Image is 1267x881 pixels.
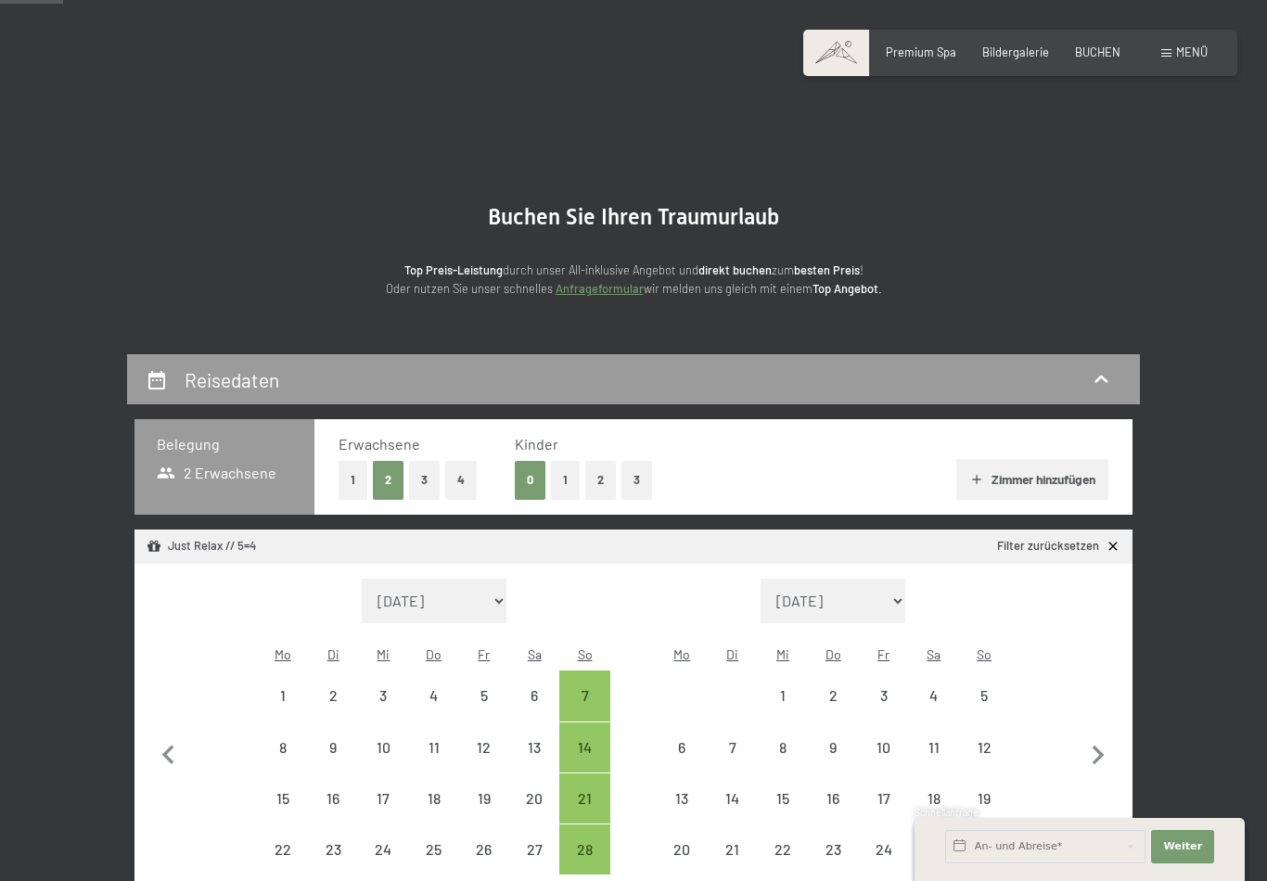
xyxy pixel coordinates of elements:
div: 4 [911,688,957,734]
div: Anreise nicht möglich [708,824,758,875]
button: 2 [373,461,403,499]
div: Anreise nicht möglich [758,824,808,875]
div: Mon Sep 01 2025 [258,670,308,721]
p: durch unser All-inklusive Angebot und zum ! Oder nutzen Sie unser schnelles wir melden uns gleich... [262,261,1005,299]
span: 2 Erwachsene [157,463,276,483]
abbr: Montag [673,646,690,662]
div: Fri Sep 05 2025 [459,670,509,721]
div: Thu Sep 25 2025 [409,824,459,875]
div: Thu Sep 18 2025 [409,773,459,824]
div: Anreise nicht möglich [708,773,758,824]
div: Anreise nicht möglich [308,670,358,721]
div: Fri Oct 24 2025 [858,824,908,875]
div: 10 [360,740,406,786]
div: 11 [411,740,457,786]
div: Anreise nicht möglich [808,670,858,721]
div: Sun Sep 07 2025 [559,670,609,721]
div: Anreise nicht möglich [909,824,959,875]
div: Anreise nicht möglich [708,722,758,772]
div: 12 [961,740,1007,786]
abbr: Sonntag [578,646,593,662]
div: Anreise nicht möglich [509,824,559,875]
div: 13 [511,740,557,786]
div: Anreise nicht möglich [409,722,459,772]
button: 3 [621,461,652,499]
div: Anreise nicht möglich [808,773,858,824]
div: 5 [961,688,1007,734]
abbr: Freitag [877,646,889,662]
div: 8 [260,740,306,786]
div: Fri Oct 17 2025 [858,773,908,824]
div: Wed Oct 08 2025 [758,722,808,772]
div: 16 [810,791,856,837]
div: Anreise nicht möglich [258,670,308,721]
div: Mon Oct 20 2025 [657,824,707,875]
span: Weiter [1163,839,1202,854]
abbr: Donnerstag [825,646,841,662]
div: Wed Oct 15 2025 [758,773,808,824]
div: 17 [860,791,906,837]
div: Mon Oct 06 2025 [657,722,707,772]
div: Tue Oct 21 2025 [708,824,758,875]
div: Thu Sep 04 2025 [409,670,459,721]
div: Sun Sep 21 2025 [559,773,609,824]
a: BUCHEN [1075,45,1120,59]
abbr: Dienstag [327,646,339,662]
div: Anreise nicht möglich [758,773,808,824]
abbr: Sonntag [977,646,992,662]
div: Anreise nicht möglich [308,722,358,772]
div: Anreise nicht möglich [258,722,308,772]
div: Sun Oct 05 2025 [959,670,1009,721]
a: Filter zurücksetzen [997,538,1120,555]
div: Anreise nicht möglich [459,722,509,772]
h2: Reisedaten [185,368,279,391]
div: Anreise nicht möglich [959,670,1009,721]
div: Anreise nicht möglich [358,824,408,875]
div: Fri Oct 03 2025 [858,670,908,721]
div: Anreise nicht möglich [509,773,559,824]
div: Sun Sep 14 2025 [559,722,609,772]
div: Anreise nicht möglich [358,670,408,721]
div: Anreise nicht möglich [308,824,358,875]
div: 6 [659,740,705,786]
div: 21 [561,791,608,837]
div: Anreise nicht möglich [858,670,908,721]
div: Anreise nicht möglich [909,773,959,824]
button: 4 [445,461,477,499]
div: Tue Oct 14 2025 [708,773,758,824]
div: Anreise nicht möglich [409,824,459,875]
div: Wed Sep 24 2025 [358,824,408,875]
div: Anreise nicht möglich [358,773,408,824]
div: Anreise möglich [559,670,609,721]
div: 2 [310,688,356,734]
div: Anreise nicht möglich [409,670,459,721]
div: Thu Oct 23 2025 [808,824,858,875]
div: Anreise nicht möglich [657,773,707,824]
h3: Belegung [157,434,292,454]
div: Sat Sep 27 2025 [509,824,559,875]
strong: Top Preis-Leistung [404,262,503,277]
div: 19 [961,791,1007,837]
div: Tue Sep 02 2025 [308,670,358,721]
div: 20 [511,791,557,837]
span: Erwachsene [339,435,420,453]
div: 15 [260,791,306,837]
strong: direkt buchen [698,262,772,277]
div: Anreise nicht möglich [358,722,408,772]
div: Anreise nicht möglich [858,722,908,772]
div: Anreise nicht möglich [657,722,707,772]
div: Anreise nicht möglich [808,824,858,875]
a: Anfrageformular [556,281,644,296]
div: 9 [810,740,856,786]
div: 1 [260,688,306,734]
div: Anreise nicht möglich [758,670,808,721]
span: Premium Spa [886,45,956,59]
div: 7 [710,740,756,786]
a: Bildergalerie [982,45,1049,59]
div: 19 [461,791,507,837]
div: Wed Oct 01 2025 [758,670,808,721]
div: Anreise nicht möglich [858,773,908,824]
abbr: Samstag [528,646,542,662]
